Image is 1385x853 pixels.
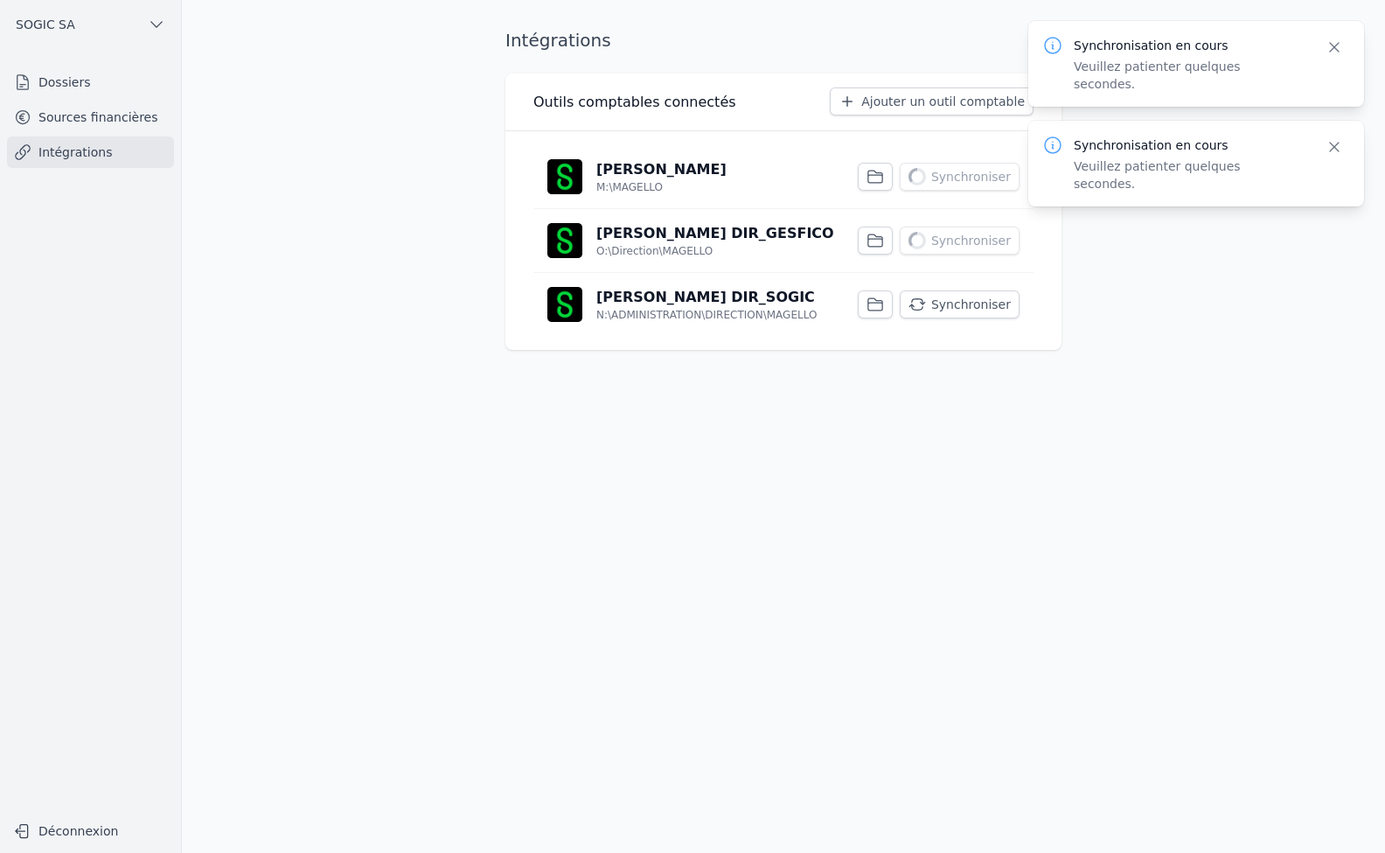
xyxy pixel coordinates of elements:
p: Veuillez patienter quelques secondes. [1074,157,1305,192]
a: [PERSON_NAME] DIR_SOGIC N:\ADMINISTRATION\DIRECTION\MAGELLO Synchroniser [533,273,1034,336]
p: [PERSON_NAME] DIR_SOGIC [596,287,815,308]
p: Synchronisation en cours [1074,136,1305,154]
a: Dossiers [7,66,174,98]
button: SOGIC SA [7,10,174,38]
button: Synchroniser [900,227,1020,255]
button: Synchroniser [900,163,1020,191]
button: Synchroniser [900,290,1020,318]
a: [PERSON_NAME] DIR_GESFICO O:\Direction\MAGELLO Synchroniser [533,209,1034,272]
p: O:\Direction\MAGELLO [596,244,713,258]
a: Intégrations [7,136,174,168]
p: N:\ADMINISTRATION\DIRECTION\MAGELLO [596,308,817,322]
p: Synchronisation en cours [1074,37,1305,54]
button: Déconnexion [7,817,174,845]
button: Ajouter un outil comptable [830,87,1034,115]
p: Veuillez patienter quelques secondes. [1074,58,1305,93]
a: [PERSON_NAME] M:\MAGELLO Synchroniser [533,145,1034,208]
p: [PERSON_NAME] DIR_GESFICO [596,223,834,244]
p: M:\MAGELLO [596,180,663,194]
h1: Intégrations [505,28,611,52]
h3: Outils comptables connectés [533,92,736,113]
a: Sources financières [7,101,174,133]
span: SOGIC SA [16,16,75,33]
p: [PERSON_NAME] [596,159,727,180]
